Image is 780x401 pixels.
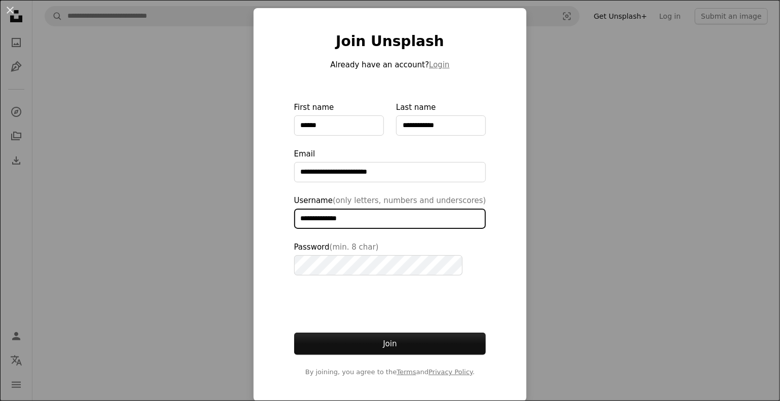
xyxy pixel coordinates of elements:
[294,162,486,182] input: Email
[429,368,473,376] a: Privacy Policy
[294,209,486,229] input: Username(only letters, numbers and underscores)
[294,333,486,355] button: Join
[396,101,486,136] label: Last name
[294,148,486,182] label: Email
[294,367,486,377] span: By joining, you agree to the and .
[330,243,379,252] span: (min. 8 char)
[294,101,384,136] label: First name
[294,241,486,275] label: Password
[429,59,449,71] button: Login
[294,115,384,136] input: First name
[294,194,486,229] label: Username
[294,32,486,51] h1: Join Unsplash
[294,255,463,275] input: Password(min. 8 char)
[294,59,486,71] p: Already have an account?
[397,368,416,376] a: Terms
[333,196,486,205] span: (only letters, numbers and underscores)
[396,115,486,136] input: Last name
